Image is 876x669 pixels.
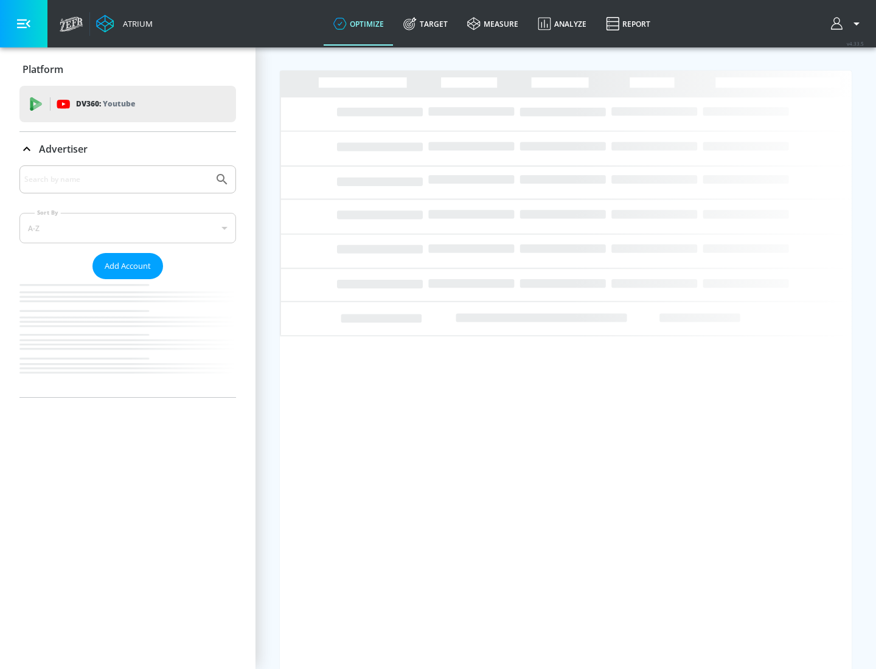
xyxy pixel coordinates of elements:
[23,63,63,76] p: Platform
[528,2,596,46] a: Analyze
[103,97,135,110] p: Youtube
[76,97,135,111] p: DV360:
[118,18,153,29] div: Atrium
[19,132,236,166] div: Advertiser
[19,279,236,397] nav: list of Advertiser
[96,15,153,33] a: Atrium
[847,40,864,47] span: v 4.33.5
[457,2,528,46] a: measure
[105,259,151,273] span: Add Account
[19,86,236,122] div: DV360: Youtube
[596,2,660,46] a: Report
[39,142,88,156] p: Advertiser
[19,52,236,86] div: Platform
[19,165,236,397] div: Advertiser
[24,172,209,187] input: Search by name
[92,253,163,279] button: Add Account
[324,2,394,46] a: optimize
[19,213,236,243] div: A-Z
[394,2,457,46] a: Target
[35,209,61,217] label: Sort By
